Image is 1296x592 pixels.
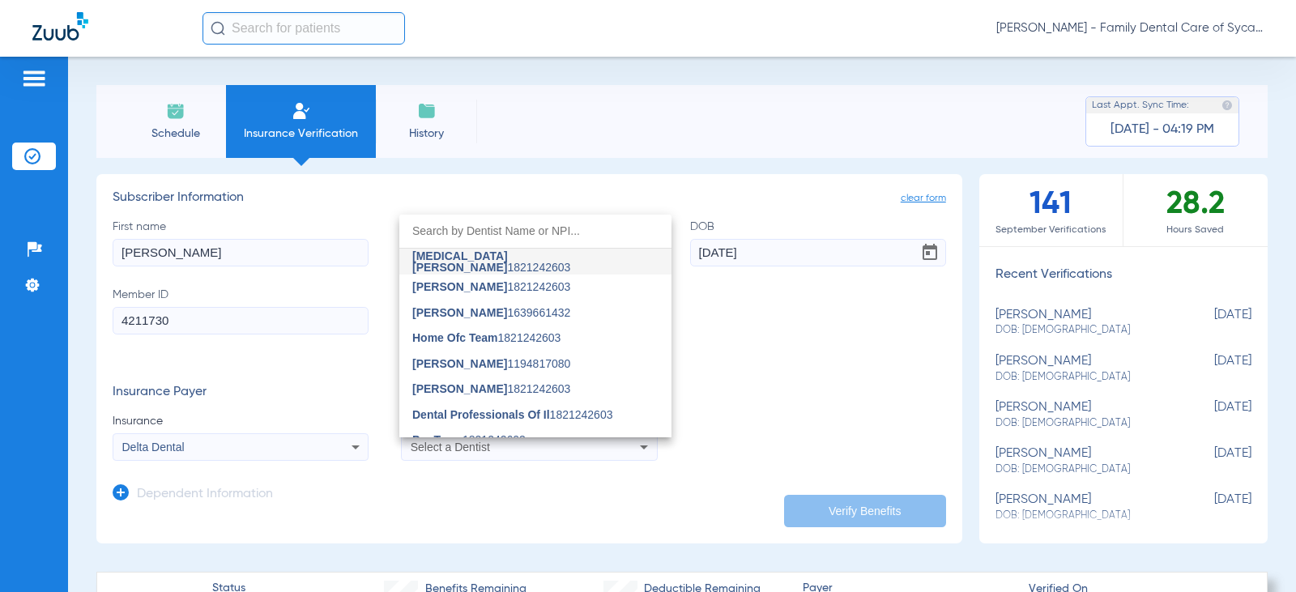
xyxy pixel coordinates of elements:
[412,408,550,421] span: Dental Professionals Of Il
[412,307,570,318] span: 1639661432
[412,435,526,446] span: 1821242603
[412,384,570,395] span: 1821242603
[412,333,561,344] span: 1821242603
[412,434,463,447] span: Psr Team
[399,215,671,248] input: dropdown search
[412,358,570,369] span: 1194817080
[412,249,508,274] span: [MEDICAL_DATA][PERSON_NAME]
[412,332,498,345] span: Home Ofc Team
[412,383,507,396] span: [PERSON_NAME]
[412,250,659,273] span: 1821242603
[412,282,570,293] span: 1821242603
[412,357,507,370] span: [PERSON_NAME]
[412,409,612,420] span: 1821242603
[412,306,507,319] span: [PERSON_NAME]
[412,281,507,294] span: [PERSON_NAME]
